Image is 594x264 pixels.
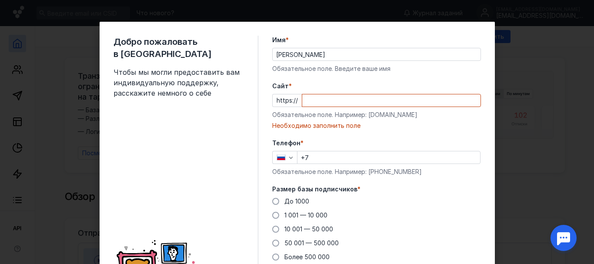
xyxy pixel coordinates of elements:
[284,225,333,233] span: 10 001 — 50 000
[113,67,244,98] span: Чтобы мы могли предоставить вам индивидуальную поддержку, расскажите немного о себе
[272,110,481,119] div: Обязательное поле. Например: [DOMAIN_NAME]
[113,36,244,60] span: Добро пожаловать в [GEOGRAPHIC_DATA]
[272,139,300,147] span: Телефон
[284,211,327,219] span: 1 001 — 10 000
[284,197,309,205] span: До 1000
[272,121,481,130] div: Необходимо заполнить поле
[272,64,481,73] div: Обязательное поле. Введите ваше имя
[284,239,339,247] span: 50 001 — 500 000
[272,82,289,90] span: Cайт
[272,36,286,44] span: Имя
[272,167,481,176] div: Обязательное поле. Например: [PHONE_NUMBER]
[284,253,330,261] span: Более 500 000
[272,185,357,194] span: Размер базы подписчиков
